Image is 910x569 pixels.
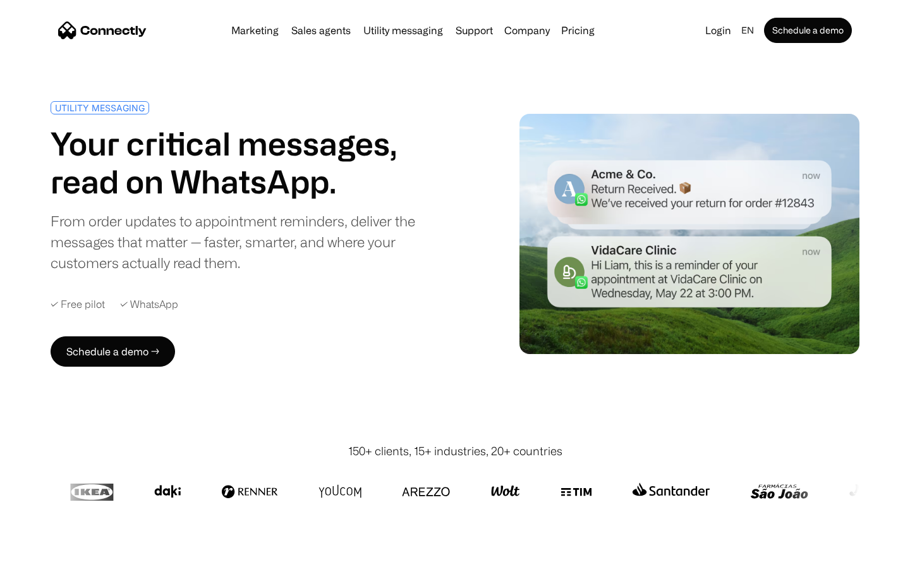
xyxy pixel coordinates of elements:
div: en [736,21,761,39]
a: Marketing [226,25,284,35]
div: UTILITY MESSAGING [55,103,145,113]
a: Schedule a demo → [51,336,175,367]
ul: Language list [25,547,76,565]
aside: Language selected: English [13,546,76,565]
h1: Your critical messages, read on WhatsApp. [51,125,450,200]
a: Pricing [556,25,600,35]
div: ✓ Free pilot [51,298,105,310]
a: home [58,21,147,40]
a: Sales agents [286,25,356,35]
div: 150+ clients, 15+ industries, 20+ countries [348,443,562,460]
div: Company [500,21,554,39]
a: Utility messaging [358,25,448,35]
div: From order updates to appointment reminders, deliver the messages that matter — faster, smarter, ... [51,211,450,273]
a: Login [700,21,736,39]
div: en [741,21,754,39]
div: ✓ WhatsApp [120,298,178,310]
div: Company [504,21,550,39]
a: Support [451,25,498,35]
a: Schedule a demo [764,18,852,43]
